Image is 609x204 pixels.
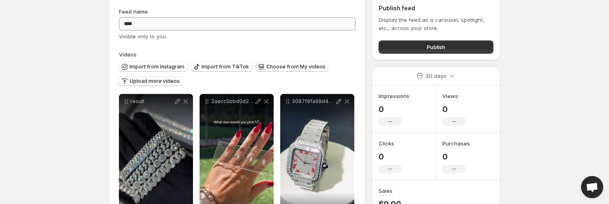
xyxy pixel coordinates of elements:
h2: Publish feed [379,4,493,12]
button: Import from Instagram [119,62,188,72]
span: Publish [427,43,445,51]
span: Import from Instagram [130,63,184,70]
h3: Sales [379,187,393,195]
button: Choose from My videos [256,62,329,72]
p: Display the feed as a carousel, spotlight, etc., across your store. [379,16,493,32]
span: Videos [119,51,137,58]
h3: Clicks [379,139,394,148]
span: Upload more videos [130,78,180,84]
h3: Impressions [379,92,409,100]
p: 0 [379,152,402,162]
a: Open chat [581,176,603,198]
span: Choose from My videos [266,63,325,70]
h3: Purchases [442,139,470,148]
button: Publish [379,40,493,54]
span: Feed name [119,8,148,15]
p: 30 days [425,72,446,80]
p: result [130,98,173,105]
button: Upload more videos [119,76,183,86]
p: 0 [442,152,470,162]
button: Import from TikTok [191,62,252,72]
h3: Views [442,92,458,100]
span: Visible only to you. [119,33,167,40]
p: 0 [379,104,409,114]
span: Import from TikTok [202,63,249,70]
p: 2aecc5bbd0d261ea393a710a27535894 [211,98,254,105]
p: 0 [442,104,465,114]
p: 3087f9fa99d48fed812ac1ec54fe4ad1a568b1683b3422dc523365392dc77abb [292,98,335,105]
